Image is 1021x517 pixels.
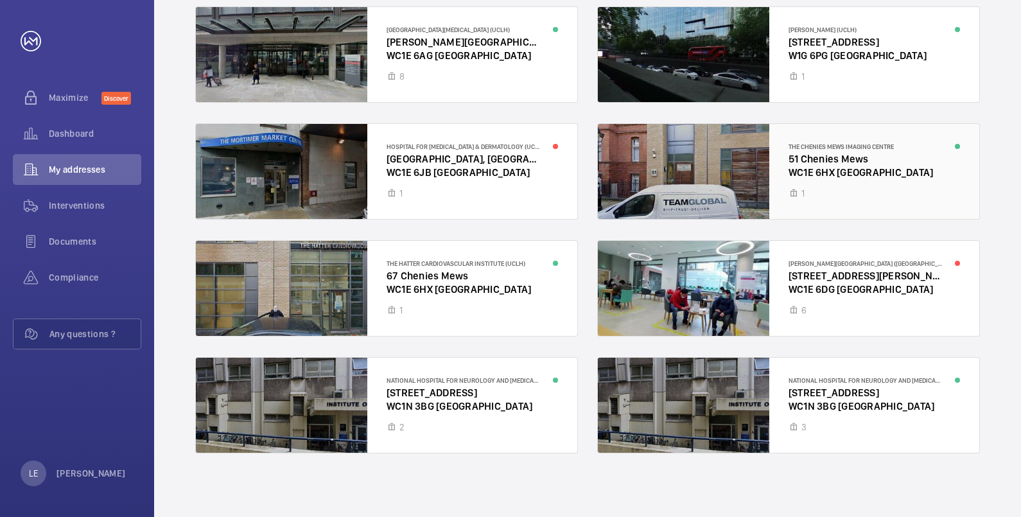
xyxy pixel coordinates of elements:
[49,91,101,104] span: Maximize
[49,127,141,140] span: Dashboard
[49,199,141,212] span: Interventions
[49,328,141,340] span: Any questions ?
[101,92,131,105] span: Discover
[29,467,38,480] p: LE
[49,235,141,248] span: Documents
[57,467,126,480] p: [PERSON_NAME]
[49,163,141,176] span: My addresses
[49,271,141,284] span: Compliance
